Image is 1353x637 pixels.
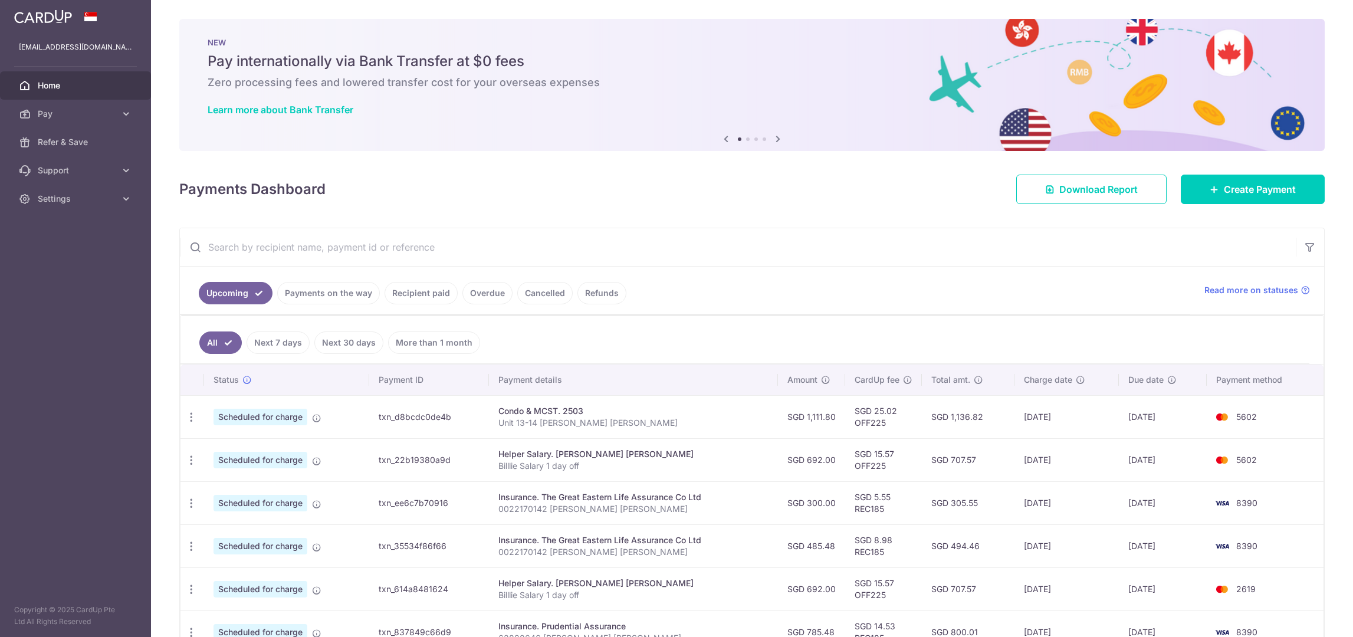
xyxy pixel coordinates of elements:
[247,331,310,354] a: Next 7 days
[180,228,1296,266] input: Search by recipient name, payment id or reference
[1128,374,1164,386] span: Due date
[1181,175,1325,204] a: Create Payment
[1119,524,1207,567] td: [DATE]
[1210,453,1234,467] img: Bank Card
[1210,496,1234,510] img: Bank Card
[1236,584,1256,594] span: 2619
[369,567,488,610] td: txn_614a8481624
[787,374,817,386] span: Amount
[214,538,307,554] span: Scheduled for charge
[179,19,1325,151] img: Bank transfer banner
[498,534,769,546] div: Insurance. The Great Eastern Life Assurance Co Ltd
[498,405,769,417] div: Condo & MCST. 2503
[1210,582,1234,596] img: Bank Card
[38,80,116,91] span: Home
[498,417,769,429] p: Unit 13-14 [PERSON_NAME] [PERSON_NAME]
[369,481,488,524] td: txn_ee6c7b70916
[369,524,488,567] td: txn_35534f86f66
[1236,412,1257,422] span: 5602
[845,567,922,610] td: SGD 15.57 OFF225
[517,282,573,304] a: Cancelled
[38,165,116,176] span: Support
[208,104,353,116] a: Learn more about Bank Transfer
[1014,438,1119,481] td: [DATE]
[845,438,922,481] td: SGD 15.57 OFF225
[778,481,845,524] td: SGD 300.00
[314,331,383,354] a: Next 30 days
[208,38,1296,47] p: NEW
[778,395,845,438] td: SGD 1,111.80
[845,481,922,524] td: SGD 5.55 REC185
[1024,374,1072,386] span: Charge date
[38,193,116,205] span: Settings
[845,524,922,567] td: SGD 8.98 REC185
[214,374,239,386] span: Status
[778,524,845,567] td: SGD 485.48
[922,438,1014,481] td: SGD 707.57
[199,331,242,354] a: All
[778,438,845,481] td: SGD 692.00
[214,495,307,511] span: Scheduled for charge
[1014,481,1119,524] td: [DATE]
[38,136,116,148] span: Refer & Save
[214,409,307,425] span: Scheduled for charge
[1016,175,1167,204] a: Download Report
[922,567,1014,610] td: SGD 707.57
[1119,395,1207,438] td: [DATE]
[1059,182,1138,196] span: Download Report
[1236,498,1257,508] span: 8390
[778,567,845,610] td: SGD 692.00
[462,282,513,304] a: Overdue
[1236,455,1257,465] span: 5602
[922,395,1014,438] td: SGD 1,136.82
[369,365,488,395] th: Payment ID
[498,577,769,589] div: Helper Salary. [PERSON_NAME] [PERSON_NAME]
[498,503,769,515] p: 0022170142 [PERSON_NAME] [PERSON_NAME]
[1014,567,1119,610] td: [DATE]
[385,282,458,304] a: Recipient paid
[19,41,132,53] p: [EMAIL_ADDRESS][DOMAIN_NAME]
[179,179,326,200] h4: Payments Dashboard
[498,491,769,503] div: Insurance. The Great Eastern Life Assurance Co Ltd
[845,395,922,438] td: SGD 25.02 OFF225
[214,581,307,597] span: Scheduled for charge
[214,452,307,468] span: Scheduled for charge
[1224,182,1296,196] span: Create Payment
[498,546,769,558] p: 0022170142 [PERSON_NAME] [PERSON_NAME]
[1278,602,1341,631] iframe: Opens a widget where you can find more information
[498,620,769,632] div: Insurance. Prudential Assurance
[14,9,72,24] img: CardUp
[1119,481,1207,524] td: [DATE]
[369,395,488,438] td: txn_d8bcdc0de4b
[1014,524,1119,567] td: [DATE]
[369,438,488,481] td: txn_22b19380a9d
[1207,365,1324,395] th: Payment method
[208,52,1296,71] h5: Pay internationally via Bank Transfer at $0 fees
[1119,567,1207,610] td: [DATE]
[922,524,1014,567] td: SGD 494.46
[208,75,1296,90] h6: Zero processing fees and lowered transfer cost for your overseas expenses
[922,481,1014,524] td: SGD 305.55
[1119,438,1207,481] td: [DATE]
[498,460,769,472] p: Billlie Salary 1 day off
[1210,410,1234,424] img: Bank Card
[1204,284,1298,296] span: Read more on statuses
[498,589,769,601] p: Billlie Salary 1 day off
[38,108,116,120] span: Pay
[1236,627,1257,637] span: 8390
[388,331,480,354] a: More than 1 month
[1210,539,1234,553] img: Bank Card
[277,282,380,304] a: Payments on the way
[577,282,626,304] a: Refunds
[1204,284,1310,296] a: Read more on statuses
[199,282,272,304] a: Upcoming
[1236,541,1257,551] span: 8390
[498,448,769,460] div: Helper Salary. [PERSON_NAME] [PERSON_NAME]
[931,374,970,386] span: Total amt.
[489,365,778,395] th: Payment details
[1014,395,1119,438] td: [DATE]
[855,374,899,386] span: CardUp fee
